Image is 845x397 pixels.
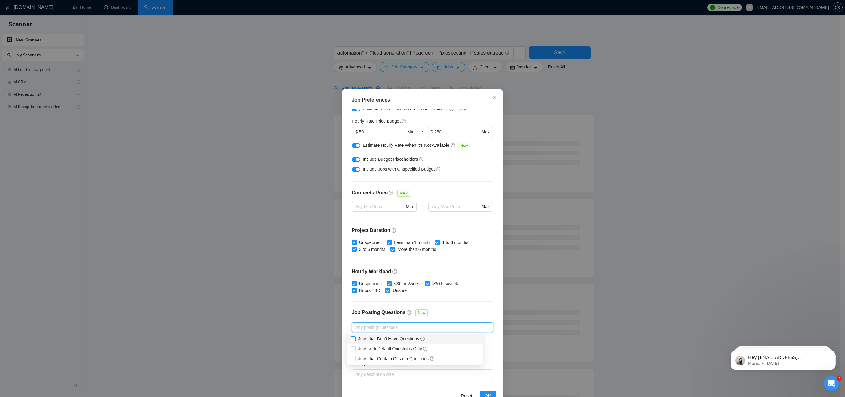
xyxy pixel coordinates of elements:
span: Hours TBD [357,287,383,294]
span: New [415,309,428,316]
input: 0 [359,129,406,135]
span: Include Jobs with Unspecified Budget [363,167,435,172]
span: close [492,95,497,100]
span: question-circle [407,310,412,315]
span: question-circle [419,157,424,162]
span: More than 6 months [395,246,439,253]
span: <30 hrs/week [392,280,422,287]
span: Include Budget Placeholders [363,157,418,162]
span: question-circle [451,143,456,148]
span: Jobs that Don’t Have Questions [358,336,425,341]
div: - [417,202,428,219]
span: 1 to 3 months [440,239,471,246]
span: question-circle [436,167,441,172]
span: >30 hrs/week [430,280,461,287]
span: 3 to 6 months [357,246,388,253]
span: question-circle [423,346,428,351]
span: Min [407,129,414,135]
span: $ [431,129,433,135]
input: Any Min Price [355,203,405,210]
span: New [397,190,410,197]
span: question-circle [430,356,435,361]
span: New [457,106,469,112]
h4: Job Posting Questions [352,309,405,316]
span: Unspecified [357,280,384,287]
span: Estimate Hourly Rate When It’s Not Available [363,143,449,148]
h4: Connects Price [352,189,388,197]
span: Estimate Fixed Price When It’s Not Available [363,106,448,111]
p: Message from Mariia, sent 5w ago [27,24,107,29]
span: Max [482,129,490,135]
span: Min [406,203,413,210]
div: - [418,127,427,142]
span: 7 [837,376,842,381]
span: question-circle [389,190,394,195]
span: Max [482,203,490,210]
span: Unsure [390,287,409,294]
span: Hey [EMAIL_ADDRESS][DOMAIN_NAME], Looks like your Upwork agency Atlasium 7/88 AI ran out of conne... [27,18,106,103]
input: ∞ [434,129,480,135]
span: New [458,142,470,149]
iframe: Intercom notifications message [721,337,845,380]
h5: Hourly Rate Price Budget [352,118,401,124]
input: Any Max Price [432,203,480,210]
iframe: Intercom live chat [824,376,839,391]
span: Less than 1 month [392,239,432,246]
span: Unspecified [357,239,384,246]
span: question-circle [420,336,425,341]
span: $ [355,129,358,135]
span: Jobs with Default Questions Only [358,346,428,351]
span: Jobs that Contain Custom Questions [358,356,435,361]
div: Job Preferences [352,96,493,104]
span: question-circle [402,119,407,124]
h4: Project Duration [352,227,493,234]
h4: Hourly Workload [352,268,493,275]
button: Close [486,89,503,106]
span: question-circle [392,269,397,274]
span: question-circle [392,228,397,233]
